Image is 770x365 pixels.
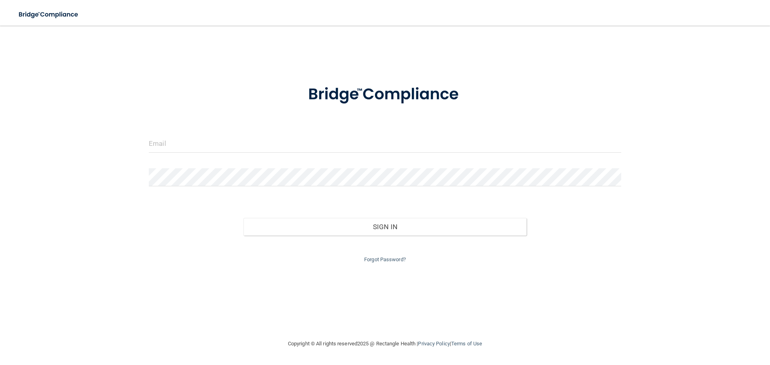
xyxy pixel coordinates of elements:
[12,6,86,23] img: bridge_compliance_login_screen.278c3ca4.svg
[243,218,527,236] button: Sign In
[418,341,450,347] a: Privacy Policy
[364,256,406,262] a: Forgot Password?
[292,74,478,115] img: bridge_compliance_login_screen.278c3ca4.svg
[149,135,621,153] input: Email
[451,341,482,347] a: Terms of Use
[239,331,531,357] div: Copyright © All rights reserved 2025 @ Rectangle Health | |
